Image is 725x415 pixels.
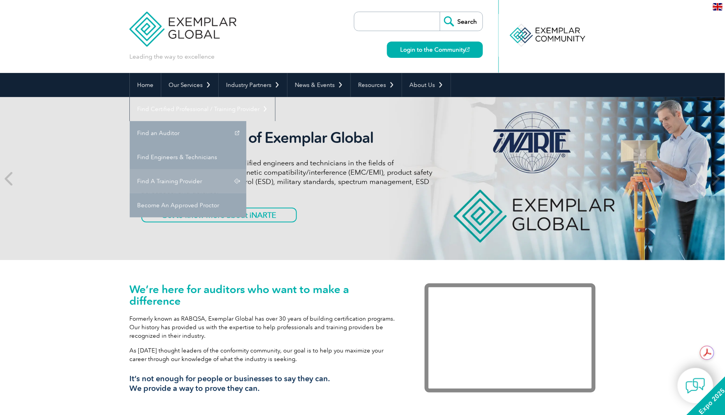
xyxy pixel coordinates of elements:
a: Our Services [161,73,218,97]
p: Formerly known as RABQSA, Exemplar Global has over 30 years of building certification programs. O... [129,314,401,340]
iframe: Exemplar Global: Working together to make a difference [425,283,596,392]
h2: iNARTE is a Part of Exemplar Global [141,129,433,147]
p: iNARTE certifications are for qualified engineers and technicians in the fields of telecommunicat... [141,158,433,196]
img: en [713,3,723,10]
a: Find an Auditor [130,121,246,145]
input: Search [440,12,483,31]
a: Login to the Community [387,42,483,58]
p: Leading the way to excellence [129,52,214,61]
a: Find Certified Professional / Training Provider [130,97,275,121]
h3: It’s not enough for people or businesses to say they can. We provide a way to prove they can. [129,374,401,393]
a: Find Engineers & Technicians [130,145,246,169]
a: News & Events [288,73,350,97]
a: Find A Training Provider [130,169,246,193]
img: contact-chat.png [686,376,705,396]
h1: We’re here for auditors who want to make a difference [129,283,401,307]
a: About Us [402,73,451,97]
a: Become An Approved Proctor [130,193,246,217]
a: Resources [351,73,402,97]
img: open_square.png [465,47,470,52]
p: As [DATE] thought leaders of the conformity community, our goal is to help you maximize your care... [129,346,401,363]
a: Home [130,73,161,97]
a: Industry Partners [219,73,287,97]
